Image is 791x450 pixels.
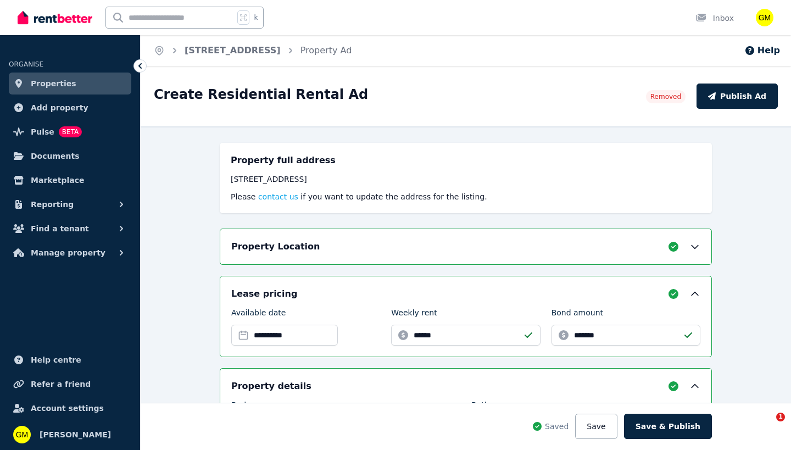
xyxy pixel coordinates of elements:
[18,9,92,26] img: RentBetter
[552,307,603,323] label: Bond amount
[258,191,298,202] button: contact us
[9,242,131,264] button: Manage property
[697,84,778,109] button: Publish Ad
[31,125,54,138] span: Pulse
[154,86,368,103] h1: Create Residential Rental Ad
[9,349,131,371] a: Help centre
[9,169,131,191] a: Marketplace
[9,73,131,95] a: Properties
[231,240,320,253] h5: Property Location
[9,193,131,215] button: Reporting
[31,174,84,187] span: Marketplace
[13,426,31,443] img: Grant McKenzie
[744,44,780,57] button: Help
[776,413,785,421] span: 1
[231,191,701,202] p: Please if you want to update the address for the listing.
[31,353,81,366] span: Help centre
[756,9,773,26] img: Grant McKenzie
[231,154,336,167] h5: Property full address
[185,45,281,55] a: [STREET_ADDRESS]
[254,13,258,22] span: k
[650,92,681,101] span: Removed
[31,377,91,391] span: Refer a friend
[695,13,734,24] div: Inbox
[31,402,104,415] span: Account settings
[31,246,105,259] span: Manage property
[31,222,89,235] span: Find a tenant
[575,414,617,439] button: Save
[391,307,437,323] label: Weekly rent
[300,45,352,55] a: Property Ad
[231,380,311,393] h5: Property details
[9,145,131,167] a: Documents
[9,397,131,419] a: Account settings
[31,149,80,163] span: Documents
[141,35,365,66] nav: Breadcrumb
[9,218,131,240] button: Find a tenant
[31,101,88,114] span: Add property
[231,399,270,415] label: Bedrooms
[231,174,701,185] div: [STREET_ADDRESS]
[31,198,74,211] span: Reporting
[59,126,82,137] span: BETA
[9,373,131,395] a: Refer a friend
[231,287,297,301] h5: Lease pricing
[231,307,286,323] label: Available date
[31,77,76,90] span: Properties
[9,97,131,119] a: Add property
[9,121,131,143] a: PulseBETA
[9,60,43,68] span: ORGANISE
[545,421,569,432] span: Saved
[471,399,513,415] label: Bathrooms
[754,413,780,439] iframe: Intercom live chat
[40,428,111,441] span: [PERSON_NAME]
[624,414,712,439] button: Save & Publish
